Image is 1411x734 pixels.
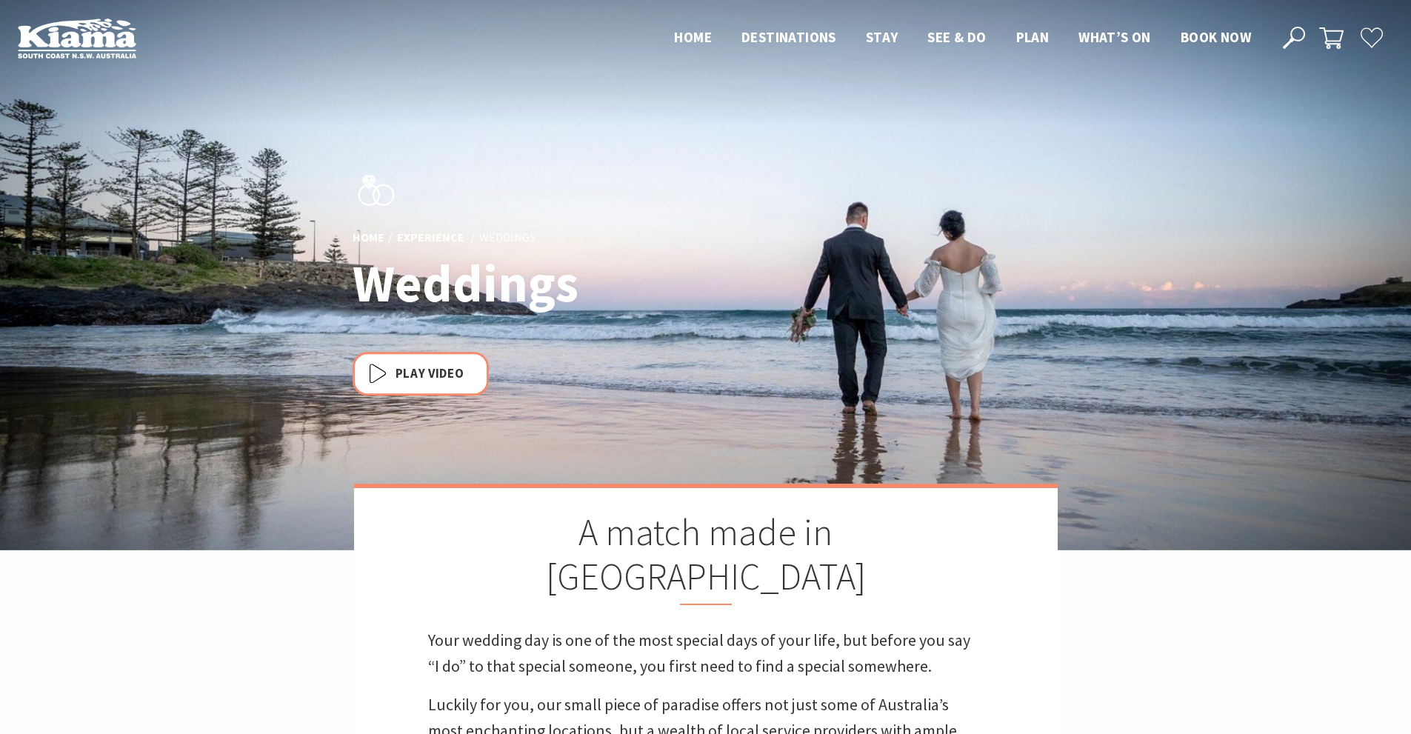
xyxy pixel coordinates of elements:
[866,28,898,46] span: Stay
[397,230,464,246] a: Experience
[674,28,712,46] span: Home
[428,510,984,605] h2: A match made in [GEOGRAPHIC_DATA]
[353,255,771,312] h1: Weddings
[428,627,984,679] p: Your wedding day is one of the most special days of your life, but before you say “I do” to that ...
[1181,28,1251,46] span: Book now
[927,28,986,46] span: See & Do
[1078,28,1151,46] span: What’s On
[353,230,384,246] a: Home
[479,228,536,247] li: Weddings
[353,352,489,396] button: Play Video
[741,28,836,46] span: Destinations
[1016,28,1050,46] span: Plan
[18,18,136,59] img: Kiama Logo
[659,26,1266,50] nav: Main Menu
